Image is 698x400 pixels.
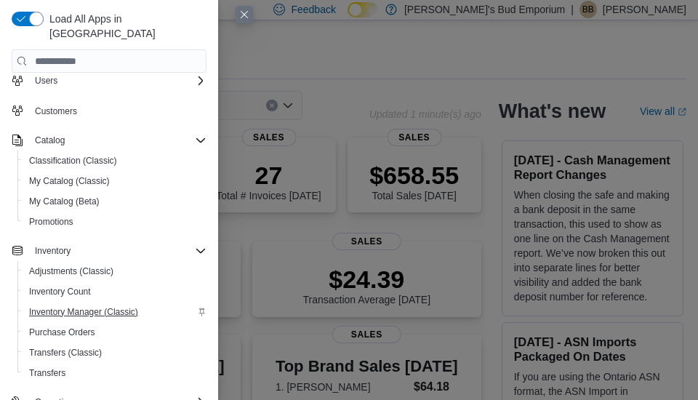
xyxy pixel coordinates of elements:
[23,283,206,300] span: Inventory Count
[29,196,100,207] span: My Catalog (Beta)
[6,241,212,261] button: Inventory
[17,322,212,343] button: Purchase Orders
[23,172,206,190] span: My Catalog (Classic)
[35,105,77,117] span: Customers
[23,213,206,231] span: Promotions
[17,171,212,191] button: My Catalog (Classic)
[23,324,206,341] span: Purchase Orders
[6,130,212,151] button: Catalog
[29,101,206,119] span: Customers
[17,363,212,383] button: Transfers
[29,175,110,187] span: My Catalog (Classic)
[23,364,71,382] a: Transfers
[23,263,119,280] a: Adjustments (Classic)
[23,152,206,169] span: Classification (Classic)
[35,245,71,257] span: Inventory
[17,191,212,212] button: My Catalog (Beta)
[17,302,212,322] button: Inventory Manager (Classic)
[23,303,144,321] a: Inventory Manager (Classic)
[17,151,212,171] button: Classification (Classic)
[29,367,65,379] span: Transfers
[29,242,76,260] button: Inventory
[236,6,253,23] button: Close this dialog
[17,212,212,232] button: Promotions
[23,172,116,190] a: My Catalog (Classic)
[23,324,101,341] a: Purchase Orders
[17,281,212,302] button: Inventory Count
[23,283,97,300] a: Inventory Count
[23,193,206,210] span: My Catalog (Beta)
[29,132,206,149] span: Catalog
[29,216,73,228] span: Promotions
[29,347,102,359] span: Transfers (Classic)
[29,327,95,338] span: Purchase Orders
[35,135,65,146] span: Catalog
[29,72,63,89] button: Users
[29,242,206,260] span: Inventory
[23,263,206,280] span: Adjustments (Classic)
[17,261,212,281] button: Adjustments (Classic)
[23,344,108,361] a: Transfers (Classic)
[23,193,105,210] a: My Catalog (Beta)
[44,12,206,41] span: Load All Apps in [GEOGRAPHIC_DATA]
[23,344,206,361] span: Transfers (Classic)
[29,286,91,297] span: Inventory Count
[23,303,206,321] span: Inventory Manager (Classic)
[35,75,57,87] span: Users
[17,343,212,363] button: Transfers (Classic)
[6,71,212,91] button: Users
[29,103,83,120] a: Customers
[29,132,71,149] button: Catalog
[23,152,123,169] a: Classification (Classic)
[23,213,79,231] a: Promotions
[29,306,138,318] span: Inventory Manager (Classic)
[29,155,117,167] span: Classification (Classic)
[6,100,212,121] button: Customers
[23,364,206,382] span: Transfers
[29,72,206,89] span: Users
[29,265,113,277] span: Adjustments (Classic)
